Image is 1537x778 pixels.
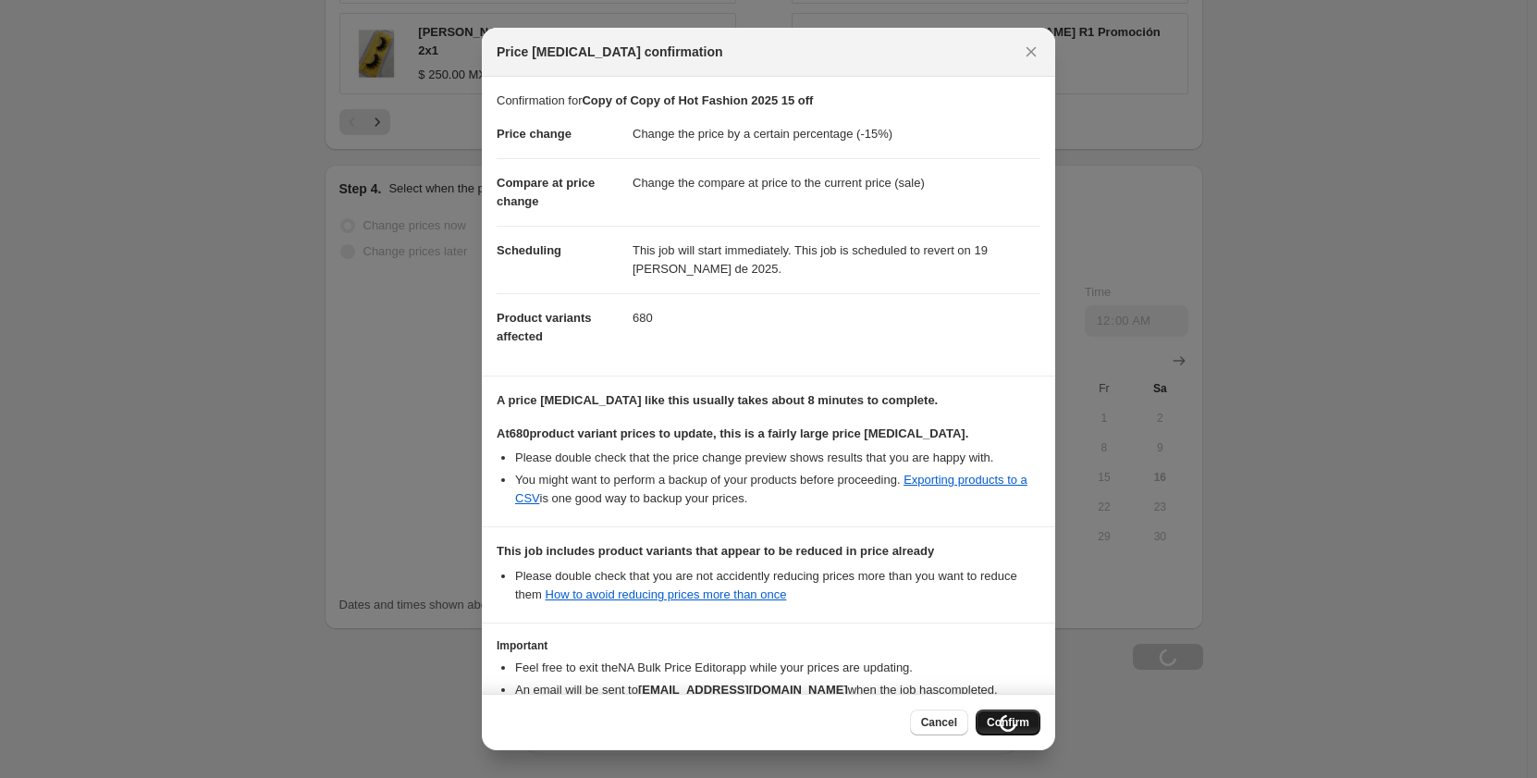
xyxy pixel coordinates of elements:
[633,110,1040,158] dd: Change the price by a certain percentage (-15%)
[515,659,1040,677] li: Feel free to exit the NA Bulk Price Editor app while your prices are updating.
[515,681,1040,699] li: An email will be sent to when the job has completed .
[497,426,968,440] b: At 680 product variant prices to update, this is a fairly large price [MEDICAL_DATA].
[515,449,1040,467] li: Please double check that the price change preview shows results that you are happy with.
[582,93,813,107] b: Copy of Copy of Hot Fashion 2025 15 off
[497,92,1040,110] p: Confirmation for
[633,226,1040,293] dd: This job will start immediately. This job is scheduled to revert on 19 [PERSON_NAME] de 2025.
[515,473,1027,505] a: Exporting products to a CSV
[497,243,561,257] span: Scheduling
[515,567,1040,604] li: Please double check that you are not accidently reducing prices more than you want to reduce them
[497,127,572,141] span: Price change
[497,393,938,407] b: A price [MEDICAL_DATA] like this usually takes about 8 minutes to complete.
[497,43,723,61] span: Price [MEDICAL_DATA] confirmation
[638,683,848,697] b: [EMAIL_ADDRESS][DOMAIN_NAME]
[910,710,968,735] button: Cancel
[633,293,1040,342] dd: 680
[497,544,934,558] b: This job includes product variants that appear to be reduced in price already
[515,471,1040,508] li: You might want to perform a backup of your products before proceeding. is one good way to backup ...
[1018,39,1044,65] button: Close
[497,176,595,208] span: Compare at price change
[921,715,957,730] span: Cancel
[497,638,1040,653] h3: Important
[633,158,1040,207] dd: Change the compare at price to the current price (sale)
[497,311,592,343] span: Product variants affected
[546,587,787,601] a: How to avoid reducing prices more than once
